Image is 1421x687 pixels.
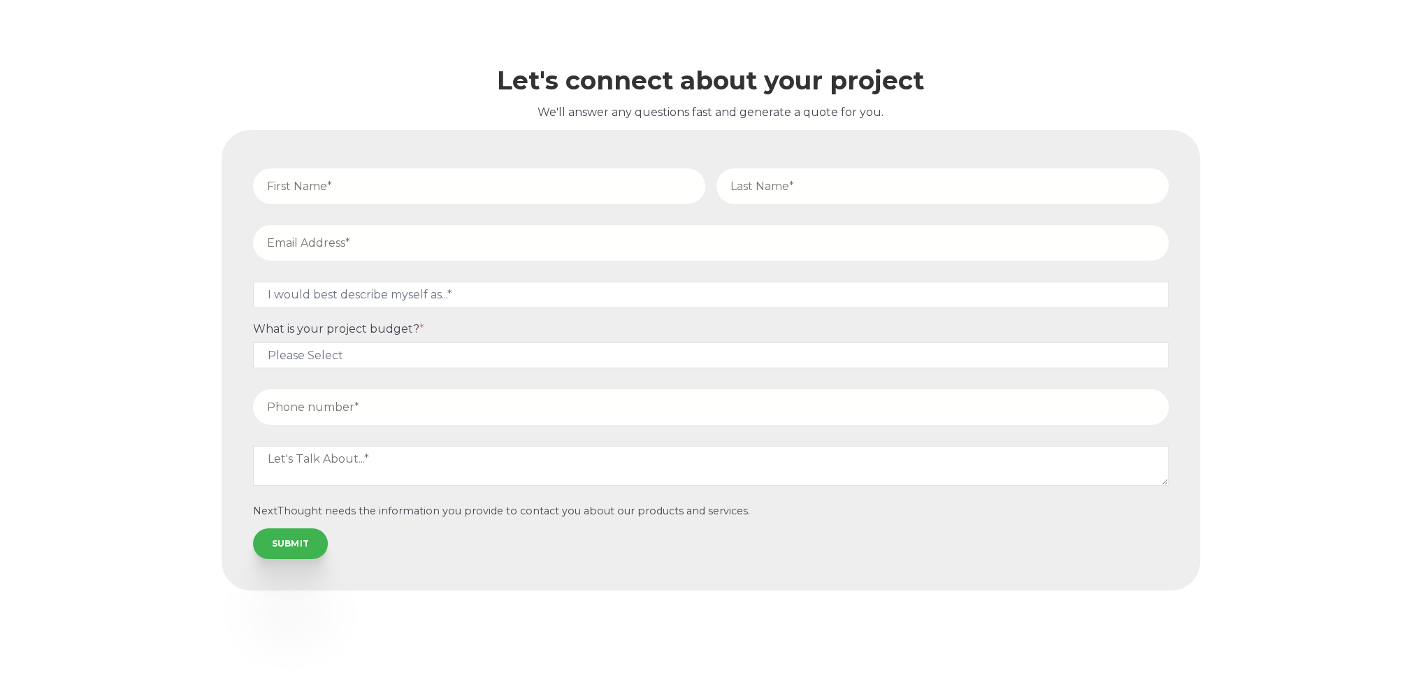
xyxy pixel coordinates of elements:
p: We'll answer any questions fast and generate a quote for you. [222,103,1200,122]
h2: Let's connect about your project [222,66,1200,95]
input: Last Name* [716,168,1169,204]
input: Phone number* [253,389,1169,425]
input: SUBMIT [253,528,329,559]
p: NextThought needs the information you provide to contact you about our products and services. [253,505,1169,517]
input: Email Address* [253,225,1169,261]
span: What is your project budget? [253,322,419,335]
input: First Name* [253,168,705,204]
